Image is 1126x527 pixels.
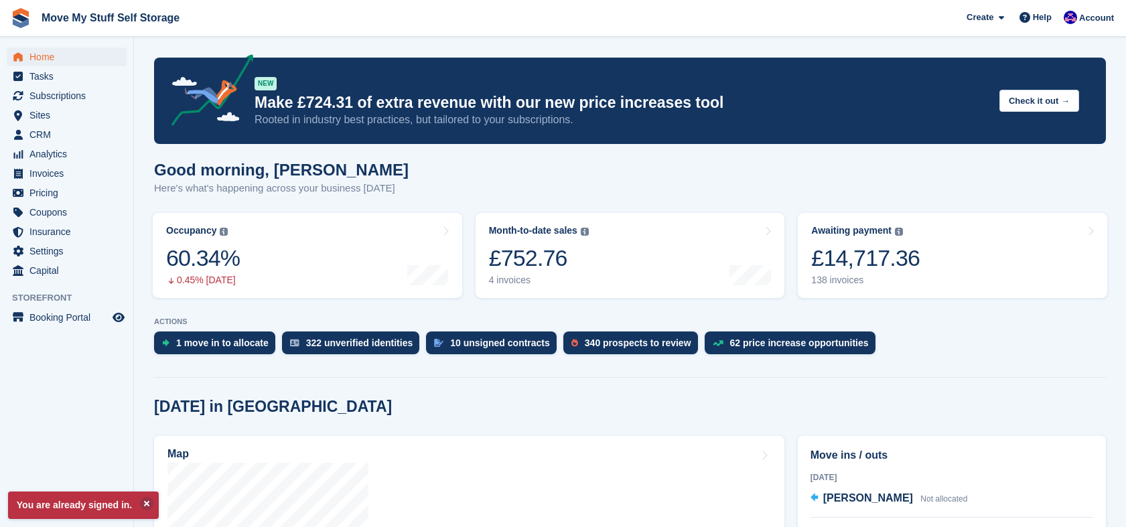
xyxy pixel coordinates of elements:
a: menu [7,242,127,260]
p: You are already signed in. [8,492,159,519]
div: Awaiting payment [811,225,892,236]
div: Month-to-date sales [489,225,577,236]
img: move_ins_to_allocate_icon-fdf77a2bb77ea45bf5b3d319d69a93e2d87916cf1d5bf7949dd705db3b84f3ca.svg [162,339,169,347]
span: Settings [29,242,110,260]
h2: [DATE] in [GEOGRAPHIC_DATA] [154,398,392,416]
img: Jade Whetnall [1064,11,1077,24]
a: menu [7,261,127,280]
a: 62 price increase opportunities [705,331,882,361]
a: 322 unverified identities [282,331,427,361]
div: 1 move in to allocate [176,337,269,348]
span: Subscriptions [29,86,110,105]
p: Make £724.31 of extra revenue with our new price increases tool [255,93,989,112]
a: 340 prospects to review [563,331,705,361]
a: menu [7,48,127,66]
div: 4 invoices [489,275,589,286]
span: Pricing [29,183,110,202]
img: verify_identity-adf6edd0f0f0b5bbfe63781bf79b02c33cf7c696d77639b501bdc392416b5a36.svg [290,339,299,347]
img: prospect-51fa495bee0391a8d652442698ab0144808aea92771e9ea1ae160a38d050c398.svg [571,339,578,347]
img: icon-info-grey-7440780725fd019a000dd9b08b2336e03edf1995a4989e88bcd33f0948082b44.svg [895,228,903,236]
span: Account [1079,11,1114,25]
div: £752.76 [489,244,589,272]
span: Booking Portal [29,308,110,327]
a: Move My Stuff Self Storage [36,7,185,29]
a: Awaiting payment £14,717.36 138 invoices [798,213,1107,298]
div: NEW [255,77,277,90]
h1: Good morning, [PERSON_NAME] [154,161,409,179]
span: Create [967,11,993,24]
span: Home [29,48,110,66]
div: 322 unverified identities [306,337,413,348]
a: menu [7,183,127,202]
span: Help [1033,11,1052,24]
div: [DATE] [811,471,1093,483]
p: Here's what's happening across your business [DATE] [154,181,409,196]
span: CRM [29,125,110,144]
img: contract_signature_icon-13c848040528278c33f63329250d36e43548de30e8caae1d1a13099fd9432cc5.svg [434,339,443,347]
span: Storefront [12,291,133,305]
div: £14,717.36 [811,244,920,272]
button: Check it out → [999,90,1079,112]
a: Preview store [111,309,127,325]
img: price-adjustments-announcement-icon-8257ccfd72463d97f412b2fc003d46551f7dbcb40ab6d574587a9cd5c0d94... [160,54,254,131]
a: menu [7,67,127,86]
p: ACTIONS [154,317,1106,326]
span: [PERSON_NAME] [823,492,913,504]
div: 62 price increase opportunities [730,337,869,348]
a: menu [7,106,127,125]
a: [PERSON_NAME] Not allocated [811,490,968,508]
h2: Move ins / outs [811,447,1093,463]
span: Coupons [29,203,110,222]
img: price_increase_opportunities-93ffe204e8149a01c8c9dc8f82e8f89637d9d84a8eef4429ea346261dce0b2c0.svg [713,340,723,346]
p: Rooted in industry best practices, but tailored to your subscriptions. [255,112,989,127]
h2: Map [167,448,189,460]
div: 138 invoices [811,275,920,286]
img: icon-info-grey-7440780725fd019a000dd9b08b2336e03edf1995a4989e88bcd33f0948082b44.svg [220,228,228,236]
a: 1 move in to allocate [154,331,282,361]
a: menu [7,86,127,105]
div: Occupancy [166,225,216,236]
a: menu [7,222,127,241]
span: Not allocated [920,494,967,504]
img: icon-info-grey-7440780725fd019a000dd9b08b2336e03edf1995a4989e88bcd33f0948082b44.svg [581,228,589,236]
a: menu [7,125,127,144]
span: Sites [29,106,110,125]
div: 0.45% [DATE] [166,275,240,286]
span: Capital [29,261,110,280]
a: menu [7,145,127,163]
img: stora-icon-8386f47178a22dfd0bd8f6a31ec36ba5ce8667c1dd55bd0f319d3a0aa187defe.svg [11,8,31,28]
a: menu [7,308,127,327]
span: Invoices [29,164,110,183]
a: menu [7,203,127,222]
a: Occupancy 60.34% 0.45% [DATE] [153,213,462,298]
a: menu [7,164,127,183]
div: 60.34% [166,244,240,272]
a: Month-to-date sales £752.76 4 invoices [476,213,785,298]
div: 10 unsigned contracts [450,337,550,348]
span: Tasks [29,67,110,86]
div: 340 prospects to review [585,337,691,348]
span: Analytics [29,145,110,163]
a: 10 unsigned contracts [426,331,563,361]
span: Insurance [29,222,110,241]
